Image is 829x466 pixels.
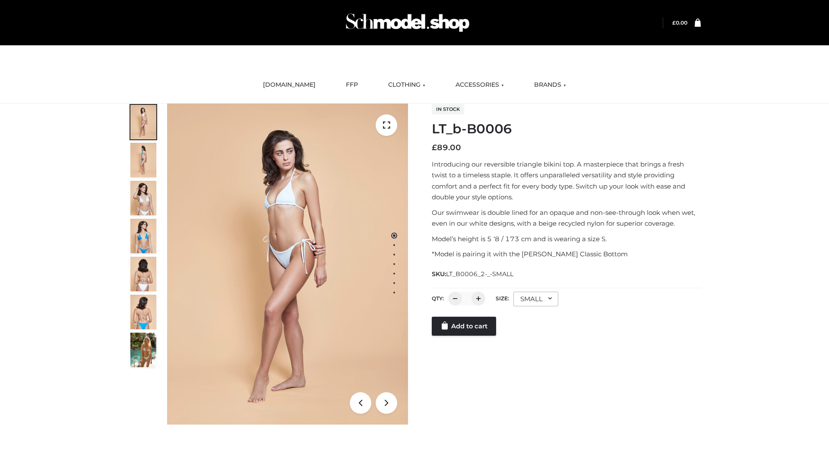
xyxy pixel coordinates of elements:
p: Our swimwear is double lined for an opaque and non-see-through look when wet, even in our white d... [432,207,701,229]
img: ArielClassicBikiniTop_CloudNine_AzureSky_OW114ECO_8-scaled.jpg [130,295,156,329]
span: SKU: [432,269,514,279]
p: *Model is pairing it with the [PERSON_NAME] Classic Bottom [432,249,701,260]
a: [DOMAIN_NAME] [256,76,322,94]
a: £0.00 [672,19,687,26]
p: Introducing our reversible triangle bikini top. A masterpiece that brings a fresh twist to a time... [432,159,701,203]
a: BRANDS [528,76,573,94]
bdi: 89.00 [432,143,461,152]
label: QTY: [432,295,444,302]
a: FFP [339,76,364,94]
bdi: 0.00 [672,19,687,26]
img: ArielClassicBikiniTop_CloudNine_AzureSky_OW114ECO_3-scaled.jpg [130,181,156,215]
img: ArielClassicBikiniTop_CloudNine_AzureSky_OW114ECO_7-scaled.jpg [130,257,156,291]
a: Add to cart [432,317,496,336]
span: LT_B0006_2-_-SMALL [446,270,513,278]
a: CLOTHING [382,76,432,94]
p: Model’s height is 5 ‘8 / 173 cm and is wearing a size S. [432,233,701,245]
img: ArielClassicBikiniTop_CloudNine_AzureSky_OW114ECO_1-scaled.jpg [130,105,156,139]
img: Arieltop_CloudNine_AzureSky2.jpg [130,333,156,367]
img: Schmodel Admin 964 [343,6,472,40]
a: ACCESSORIES [449,76,510,94]
h1: LT_b-B0006 [432,121,701,137]
div: SMALL [513,292,558,306]
img: ArielClassicBikiniTop_CloudNine_AzureSky_OW114ECO_4-scaled.jpg [130,219,156,253]
span: In stock [432,104,464,114]
label: Size: [496,295,509,302]
img: ArielClassicBikiniTop_CloudNine_AzureSky_OW114ECO_2-scaled.jpg [130,143,156,177]
span: £ [432,143,437,152]
img: ArielClassicBikiniTop_CloudNine_AzureSky_OW114ECO_1 [167,104,408,425]
span: £ [672,19,676,26]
